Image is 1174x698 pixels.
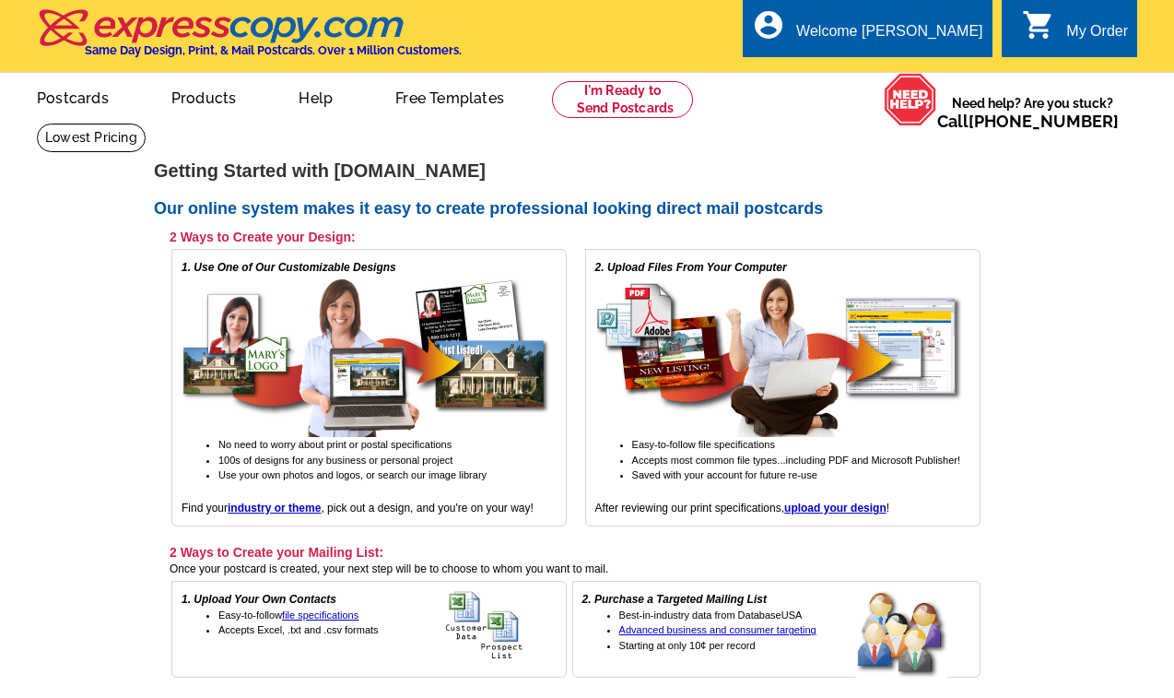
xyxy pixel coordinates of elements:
[269,75,362,118] a: Help
[784,502,886,515] a: upload your design
[182,261,396,274] em: 1. Use One of Our Customizable Designs
[282,609,358,621] a: file specifications
[445,591,557,660] img: upload your own address list for free
[855,591,970,680] img: buy a targeted mailing list
[366,75,534,118] a: Free Templates
[170,229,980,245] h3: 2 Ways to Create your Design:
[218,609,358,621] span: Easy-to-follow
[218,624,379,635] span: Accepts Excel, .txt and .csv formats
[1066,23,1128,49] div: My Order
[228,502,321,515] a: industry or theme
[969,112,1119,131] a: [PHONE_NUMBER]
[937,94,1128,131] span: Need help? Are you stuck?
[218,439,452,450] span: No need to worry about print or postal specifications
[182,276,550,437] img: free online postcard designs
[182,502,534,515] span: Find your , pick out a design, and you're on your way!
[595,261,787,274] em: 2. Upload Files From Your Computer
[154,199,1020,219] h2: Our online system makes it easy to create professional looking direct mail postcards
[632,439,775,450] span: Easy-to-follow file specifications
[632,455,960,466] span: Accepts most common file types...including PDF and Microsoft Publisher!
[619,624,816,635] a: Advanced business and consumer targeting
[632,469,817,480] span: Saved with your account for future re-use
[1022,8,1055,41] i: shopping_cart
[595,502,889,515] span: After reviewing our print specifications, !
[619,609,803,621] span: Best-in-industry data from DatabaseUSA
[1022,20,1128,43] a: shopping_cart My Order
[752,8,785,41] i: account_circle
[154,161,1020,181] h1: Getting Started with [DOMAIN_NAME]
[218,455,452,466] span: 100s of designs for any business or personal project
[619,640,756,651] span: Starting at only 10¢ per record
[218,469,487,480] span: Use your own photos and logos, or search our image library
[170,562,608,575] span: Once your postcard is created, your next step will be to choose to whom you want to mail.
[170,544,980,561] h3: 2 Ways to Create your Mailing List:
[884,73,938,126] img: help
[85,43,462,57] h4: Same Day Design, Print, & Mail Postcards. Over 1 Million Customers.
[142,75,266,118] a: Products
[7,75,138,118] a: Postcards
[937,112,1119,131] span: Call
[595,276,964,437] img: upload your own design for free
[582,593,767,606] em: 2. Purchase a Targeted Mailing List
[796,23,982,49] div: Welcome [PERSON_NAME]
[182,593,336,606] em: 1. Upload Your Own Contacts
[37,22,462,57] a: Same Day Design, Print, & Mail Postcards. Over 1 Million Customers.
